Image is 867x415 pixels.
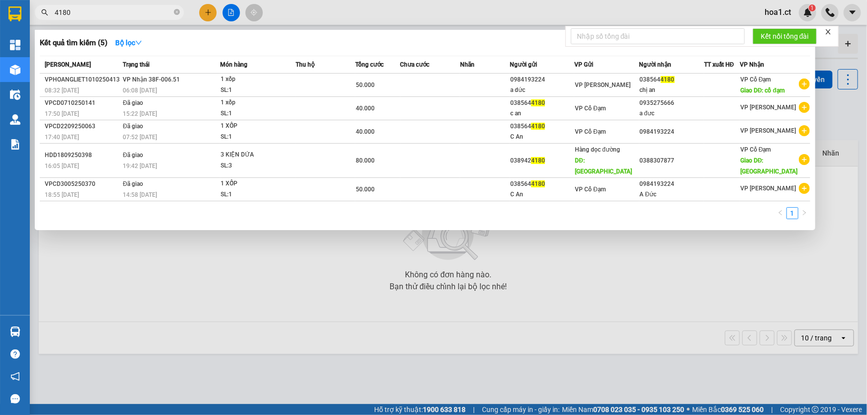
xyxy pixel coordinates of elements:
span: 50.000 [356,186,375,193]
span: Trạng thái [123,61,150,68]
span: VP Cổ Đạm [740,146,771,153]
span: 19:42 [DATE] [123,163,157,169]
div: chị an [640,85,704,95]
span: 15:22 [DATE] [123,110,157,117]
span: Tổng cước [355,61,384,68]
div: 0984193224 [640,179,704,189]
span: Đã giao [123,99,143,106]
span: 40.000 [356,105,375,112]
div: 038564 [510,179,574,189]
span: 4180 [531,180,545,187]
span: VP [PERSON_NAME] [740,127,796,134]
img: logo-vxr [8,6,21,21]
span: 4180 [661,76,675,83]
span: right [801,210,807,216]
span: Hàng dọc đường [575,146,620,153]
span: notification [10,372,20,381]
div: A Đức [640,189,704,200]
span: VP [PERSON_NAME] [740,185,796,192]
a: 1 [787,208,798,219]
div: a đưc [640,108,704,119]
div: SL: 1 [221,132,295,143]
div: 0984193224 [640,127,704,137]
div: C An [510,189,574,200]
span: search [41,9,48,16]
div: 0388307877 [640,156,704,166]
strong: Bộ lọc [115,39,142,47]
span: close [825,28,832,35]
span: VP Nhận [740,61,764,68]
div: VPCD3005250370 [45,179,120,189]
span: plus-circle [799,183,810,194]
span: VP Cổ Đạm [740,76,771,83]
button: right [798,207,810,219]
div: 038564 [510,98,574,108]
div: VPCD2209250063 [45,121,120,132]
img: solution-icon [10,139,20,150]
span: 40.000 [356,128,375,135]
div: SL: 1 [221,85,295,96]
div: 038942 [510,156,574,166]
span: close-circle [174,8,180,17]
li: Next Page [798,207,810,219]
span: 14:58 [DATE] [123,191,157,198]
span: 17:40 [DATE] [45,134,79,141]
div: a dức [510,85,574,95]
div: HDD1809250398 [45,150,120,161]
span: VP [PERSON_NAME] [740,104,796,111]
img: warehouse-icon [10,89,20,100]
img: dashboard-icon [10,40,20,50]
div: SL: 1 [221,189,295,200]
span: 17:50 [DATE] [45,110,79,117]
div: 038564 [640,75,704,85]
span: Thu hộ [296,61,315,68]
h3: Kết quả tìm kiếm ( 5 ) [40,38,107,48]
button: left [775,207,787,219]
span: VP Cổ Đạm [575,186,606,193]
span: Giao DĐ: cổ đạm [740,87,785,94]
span: VP Cổ Đạm [575,105,606,112]
span: Đã giao [123,152,143,159]
span: VP Nhận 38F-006.51 [123,76,180,83]
div: C An [510,132,574,142]
li: Previous Page [775,207,787,219]
span: 4180 [531,123,545,130]
div: SL: 1 [221,108,295,119]
span: Đã giao [123,180,143,187]
span: left [778,210,784,216]
button: Kết nối tổng đài [753,28,817,44]
img: warehouse-icon [10,327,20,337]
span: DĐ: [GEOGRAPHIC_DATA] [575,157,632,175]
span: VP [PERSON_NAME] [575,82,631,88]
span: Kết nối tổng đài [761,31,809,42]
span: 4180 [531,99,545,106]
span: 18:55 [DATE] [45,191,79,198]
span: 16:05 [DATE] [45,163,79,169]
img: warehouse-icon [10,114,20,125]
span: message [10,394,20,404]
div: VPHOANGLIET1010250413 [45,75,120,85]
span: Người gửi [510,61,537,68]
span: Nhãn [460,61,474,68]
span: TT xuất HĐ [704,61,734,68]
span: VP Cổ Đạm [575,128,606,135]
li: 1 [787,207,798,219]
span: 4180 [531,157,545,164]
div: 1 xốp [221,74,295,85]
span: down [135,39,142,46]
span: question-circle [10,349,20,359]
span: 08:32 [DATE] [45,87,79,94]
input: Tìm tên, số ĐT hoặc mã đơn [55,7,172,18]
div: c an [510,108,574,119]
div: 1 XỐP [221,178,295,189]
div: 1 xốp [221,97,295,108]
span: Giao DĐ: [GEOGRAPHIC_DATA] [740,157,797,175]
span: 80.000 [356,157,375,164]
span: plus-circle [799,125,810,136]
span: Chưa cước [400,61,430,68]
input: Nhập số tổng đài [571,28,745,44]
img: warehouse-icon [10,65,20,75]
span: Người nhận [639,61,672,68]
div: 3 KIỆN DỨA [221,150,295,161]
span: VP Gửi [574,61,593,68]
